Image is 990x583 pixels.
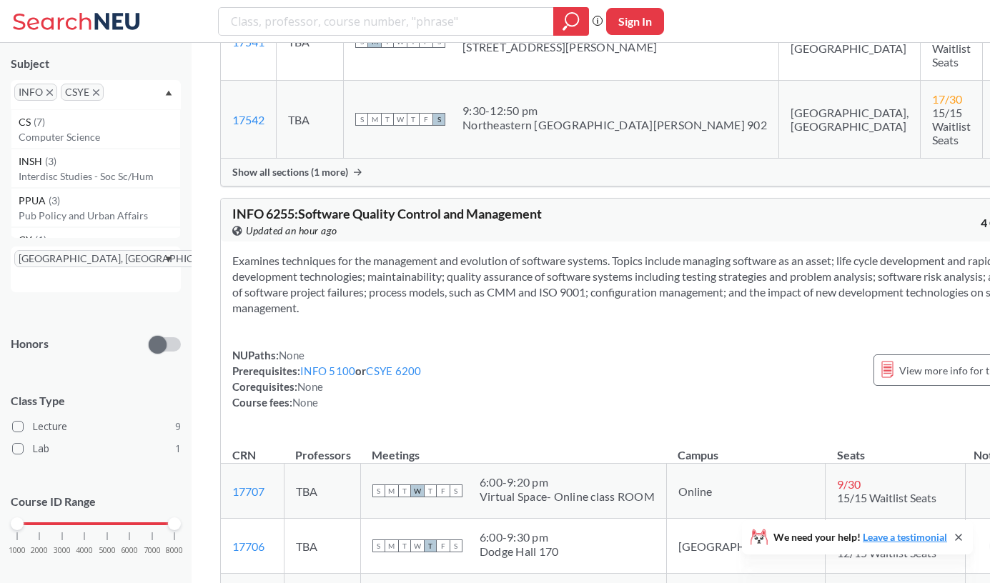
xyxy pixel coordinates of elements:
[932,92,962,106] span: 17 / 30
[99,547,116,554] span: 5000
[398,484,411,497] span: T
[19,232,35,248] span: CY
[284,433,360,464] th: Professors
[284,464,360,519] td: TBA
[480,530,559,544] div: 6:00 - 9:30 pm
[93,89,99,96] svg: X to remove pill
[462,118,767,132] div: Northeastern [GEOGRAPHIC_DATA][PERSON_NAME] 902
[232,113,264,126] a: 17542
[232,347,422,410] div: NUPaths: Prerequisites: or Corequisites: Course fees:
[300,364,355,377] a: INFO 5100
[61,84,104,101] span: CSYEX to remove pill
[553,7,589,36] div: magnifying glass
[31,547,48,554] span: 2000
[411,484,424,497] span: W
[385,484,398,497] span: M
[11,494,181,510] p: Course ID Range
[49,194,60,206] span: ( 3 )
[19,169,180,184] p: Interdisc Studies - Soc Sc/Hum
[360,433,666,464] th: Meetings
[480,489,655,504] div: Virtual Space- Online class ROOM
[144,547,161,554] span: 7000
[175,419,181,434] span: 9
[372,539,385,552] span: S
[165,256,172,262] svg: Dropdown arrow
[778,81,920,159] td: [GEOGRAPHIC_DATA], [GEOGRAPHIC_DATA]
[381,113,394,126] span: T
[11,336,49,352] p: Honors
[232,539,264,553] a: 17706
[9,547,26,554] span: 1000
[232,484,264,498] a: 17707
[19,114,34,130] span: CS
[121,547,138,554] span: 6000
[563,11,580,31] svg: magnifying glass
[19,209,180,223] p: Pub Policy and Urban Affairs
[368,113,381,126] span: M
[12,417,181,436] label: Lecture
[932,28,971,69] span: 15/15 Waitlist Seats
[837,491,936,504] span: 15/15 Waitlist Seats
[398,539,411,552] span: T
[11,246,181,292] div: [GEOGRAPHIC_DATA], [GEOGRAPHIC_DATA]X to remove pillDropdown arrow
[450,484,462,497] span: S
[837,477,861,491] span: 9 / 30
[246,223,337,239] span: Updated an hour ago
[411,539,424,552] span: W
[284,519,360,574] td: TBA
[372,484,385,497] span: S
[773,532,947,542] span: We need your help!
[54,547,71,554] span: 3000
[46,89,53,96] svg: X to remove pill
[394,113,407,126] span: W
[34,116,45,128] span: ( 7 )
[45,155,56,167] span: ( 3 )
[11,56,181,71] div: Subject
[14,250,242,267] span: [GEOGRAPHIC_DATA], [GEOGRAPHIC_DATA]X to remove pill
[14,84,57,101] span: INFOX to remove pill
[232,447,256,463] div: CRN
[11,80,181,109] div: INFOX to remove pillCSYEX to remove pillDropdown arrowCS(7)Computer ScienceINSH(3)Interdisc Studi...
[407,113,420,126] span: T
[277,81,344,159] td: TBA
[424,484,437,497] span: T
[437,539,450,552] span: F
[480,544,559,559] div: Dodge Hall 170
[166,547,183,554] span: 8000
[432,113,445,126] span: S
[666,519,825,574] td: [GEOGRAPHIC_DATA]
[666,433,825,464] th: Campus
[424,539,437,552] span: T
[35,234,46,246] span: ( 1 )
[165,90,172,96] svg: Dropdown arrow
[606,8,664,35] button: Sign In
[297,380,323,393] span: None
[11,393,181,409] span: Class Type
[450,539,462,552] span: S
[462,104,767,118] div: 9:30 - 12:50 pm
[232,35,264,49] a: 17541
[232,166,348,179] span: Show all sections (1 more)
[229,9,543,34] input: Class, professor, course number, "phrase"
[863,531,947,543] a: Leave a testimonial
[19,154,45,169] span: INSH
[19,193,49,209] span: PPUA
[666,464,825,519] td: Online
[462,40,657,54] div: [STREET_ADDRESS][PERSON_NAME]
[279,349,305,362] span: None
[366,364,421,377] a: CSYE 6200
[175,441,181,457] span: 1
[292,396,318,409] span: None
[480,475,655,489] div: 6:00 - 9:20 pm
[19,130,180,144] p: Computer Science
[932,106,971,146] span: 15/15 Waitlist Seats
[385,539,398,552] span: M
[420,113,432,126] span: F
[232,206,542,221] span: INFO 6255 : Software Quality Control and Management
[355,113,368,126] span: S
[76,547,93,554] span: 4000
[437,484,450,497] span: F
[826,433,966,464] th: Seats
[12,439,181,458] label: Lab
